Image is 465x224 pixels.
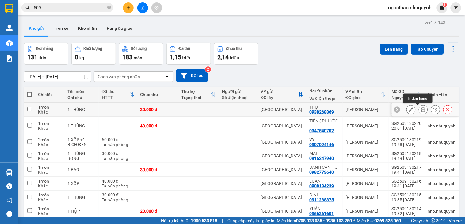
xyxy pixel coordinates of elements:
div: 1 món [38,121,61,126]
div: Số lượng [131,47,147,51]
div: THỌ [309,105,339,110]
div: 30.000 đ [102,151,134,156]
div: ĐỊNH [309,192,339,197]
span: Hỗ trợ kỹ thuật: [161,217,217,224]
button: Kho nhận [73,21,102,36]
div: 19:41 [DATE] [392,183,422,188]
div: ĐC giao [346,95,381,100]
img: solution-icon [6,55,13,62]
div: In đơn hàng [403,94,433,103]
div: [PERSON_NAME] [346,181,386,186]
div: 0347540702 [309,128,334,133]
div: 60.000 đ [102,137,134,142]
span: [PERSON_NAME]: [2,38,40,44]
div: 0907094146 [309,142,334,147]
th: Toggle SortBy [389,87,425,103]
div: XUÂN [309,206,339,211]
th: Toggle SortBy [178,87,219,103]
div: Tên món [67,89,95,94]
div: 20.000 đ [140,209,175,214]
button: Đã thu1,15 triệu [166,43,211,65]
span: file-add [140,6,145,10]
div: Nhân viên [428,92,456,97]
div: 1 món [38,165,61,170]
sup: 2 [205,66,211,72]
span: copyright [431,218,435,223]
button: caret-down [451,2,461,13]
div: [GEOGRAPHIC_DATA] [261,167,303,172]
button: Hàng đã giao [102,21,137,36]
div: 1 THÙNG [67,123,95,128]
div: 1 BAO [67,167,95,172]
span: ngocthao.nhuquynh [383,4,437,11]
div: Người gửi [222,89,254,94]
div: Sửa đơn hàng [406,105,416,114]
div: [GEOGRAPHIC_DATA] [261,107,303,112]
span: 1,15 [170,53,181,61]
svg: open [165,74,170,79]
img: logo-vxr [5,4,13,13]
span: caret-down [453,5,459,10]
span: 1 [444,3,446,7]
div: Đã thu [179,47,190,51]
span: ⚪️ [354,219,356,222]
div: 0938268369 [309,110,334,114]
span: search [25,6,30,10]
th: Toggle SortBy [99,87,137,103]
div: nho.nhuquynh [428,153,456,158]
div: Chưa thu [226,47,242,51]
div: 0916347940 [309,156,334,161]
button: Lên hàng [380,44,408,55]
div: [GEOGRAPHIC_DATA] [261,153,303,158]
div: 19:49 [DATE] [392,156,422,161]
div: Thu hộ [181,89,211,94]
div: Khác [38,197,61,202]
div: Khác [38,126,61,131]
div: HTTT [102,95,129,100]
img: icon-new-feature [440,5,445,10]
div: 30.000 đ [140,167,175,172]
div: VY [309,137,339,142]
div: Khác [38,156,61,161]
div: [GEOGRAPHIC_DATA] [261,123,303,128]
div: nho.nhuquynh [428,195,456,200]
div: [GEOGRAPHIC_DATA] [261,181,303,186]
div: 0982773640 [309,170,334,175]
div: LOAN [309,179,339,183]
div: 2 món [38,137,61,142]
sup: 1 [443,3,447,7]
strong: 0369 525 060 [375,218,401,223]
button: Đơn hàng131đơn [24,43,68,65]
div: Chi tiết [38,92,61,97]
span: ... [309,123,313,128]
button: Bộ lọc [176,69,208,82]
div: 1 THÙNG [67,195,95,200]
input: Tìm tên, số ĐT hoặc mã đơn [34,4,106,11]
strong: 0708 023 035 - 0935 103 250 [296,218,352,223]
button: Tạo Chuyến [411,44,444,55]
div: 0966361601 [309,211,334,216]
div: Ghi chú [67,95,95,100]
span: 131 [27,53,37,61]
button: plus [123,2,134,13]
div: 40.000 đ [140,123,175,128]
div: [GEOGRAPHIC_DATA] [261,195,303,200]
div: VP gửi [261,89,298,94]
div: Ngày ĐH [392,95,417,100]
span: 0 [75,53,78,61]
span: triệu [230,55,239,60]
div: [PERSON_NAME] [346,123,386,128]
strong: NHƯ QUỲNH [17,2,75,14]
div: Đã thu [102,89,129,94]
button: Kho gửi [24,21,49,36]
span: ... [334,165,337,170]
div: Khác [38,170,61,175]
div: SG2509130216 [392,179,422,183]
div: nho.nhuquynh [428,123,456,128]
strong: 1900 633 818 [191,218,217,223]
button: file-add [137,2,148,13]
div: Khác [38,211,61,216]
button: Số lượng183món [119,43,163,65]
span: question-circle [6,183,12,189]
span: Cung cấp máy in - giấy in: [227,217,275,224]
